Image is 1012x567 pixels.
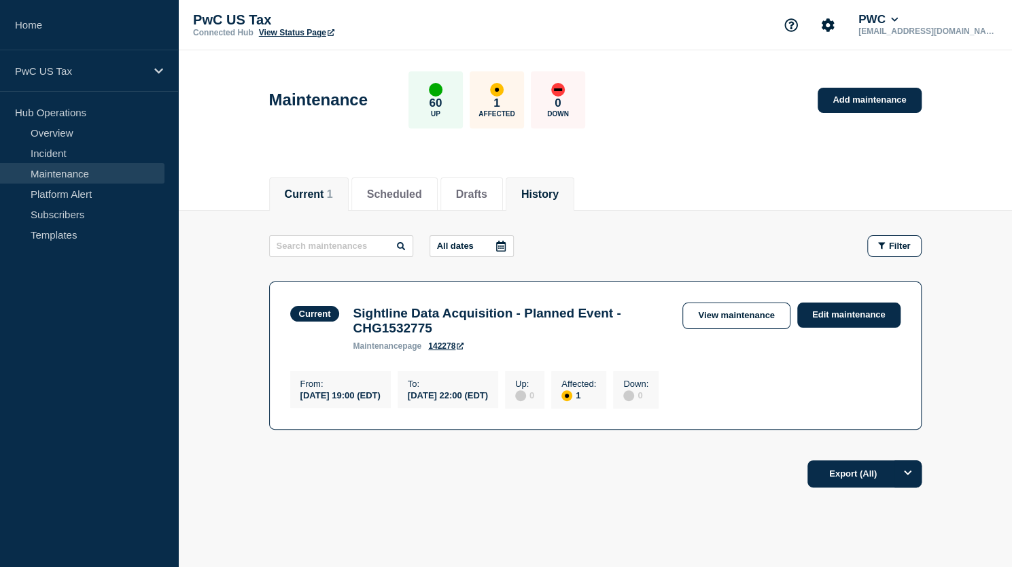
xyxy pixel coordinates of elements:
button: PWC [856,13,901,27]
a: Edit maintenance [797,303,901,328]
button: Export (All) [807,460,922,487]
p: [EMAIL_ADDRESS][DOMAIN_NAME] [856,27,997,36]
p: Affected : [561,379,596,389]
p: From : [300,379,381,389]
a: 142278 [428,341,464,351]
div: [DATE] 22:00 (EDT) [408,389,488,400]
span: Filter [889,241,911,251]
p: page [353,341,421,351]
p: 60 [429,97,442,110]
p: All dates [437,241,474,251]
a: Add maintenance [818,88,921,113]
div: affected [490,83,504,97]
button: Drafts [456,188,487,201]
button: History [521,188,559,201]
div: 1 [561,389,596,401]
button: Account settings [814,11,842,39]
button: Support [777,11,805,39]
input: Search maintenances [269,235,413,257]
span: 1 [327,188,333,200]
p: 0 [555,97,561,110]
div: up [429,83,442,97]
p: Down : [623,379,648,389]
p: 1 [493,97,500,110]
span: maintenance [353,341,402,351]
button: All dates [430,235,514,257]
div: affected [561,390,572,401]
div: down [551,83,565,97]
div: [DATE] 19:00 (EDT) [300,389,381,400]
button: Current 1 [285,188,333,201]
button: Filter [867,235,922,257]
h3: Sightline Data Acquisition - Planned Event - CHG1532775 [353,306,669,336]
button: Options [894,460,922,487]
div: 0 [515,389,534,401]
div: disabled [515,390,526,401]
div: Current [299,309,331,319]
div: 0 [623,389,648,401]
div: disabled [623,390,634,401]
a: View Status Page [259,28,334,37]
a: View maintenance [682,303,790,329]
p: PwC US Tax [193,12,465,28]
p: Up : [515,379,534,389]
p: PwC US Tax [15,65,145,77]
h1: Maintenance [269,90,368,109]
p: Affected [478,110,514,118]
p: To : [408,379,488,389]
p: Connected Hub [193,28,254,37]
p: Down [547,110,569,118]
p: Up [431,110,440,118]
button: Scheduled [367,188,422,201]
